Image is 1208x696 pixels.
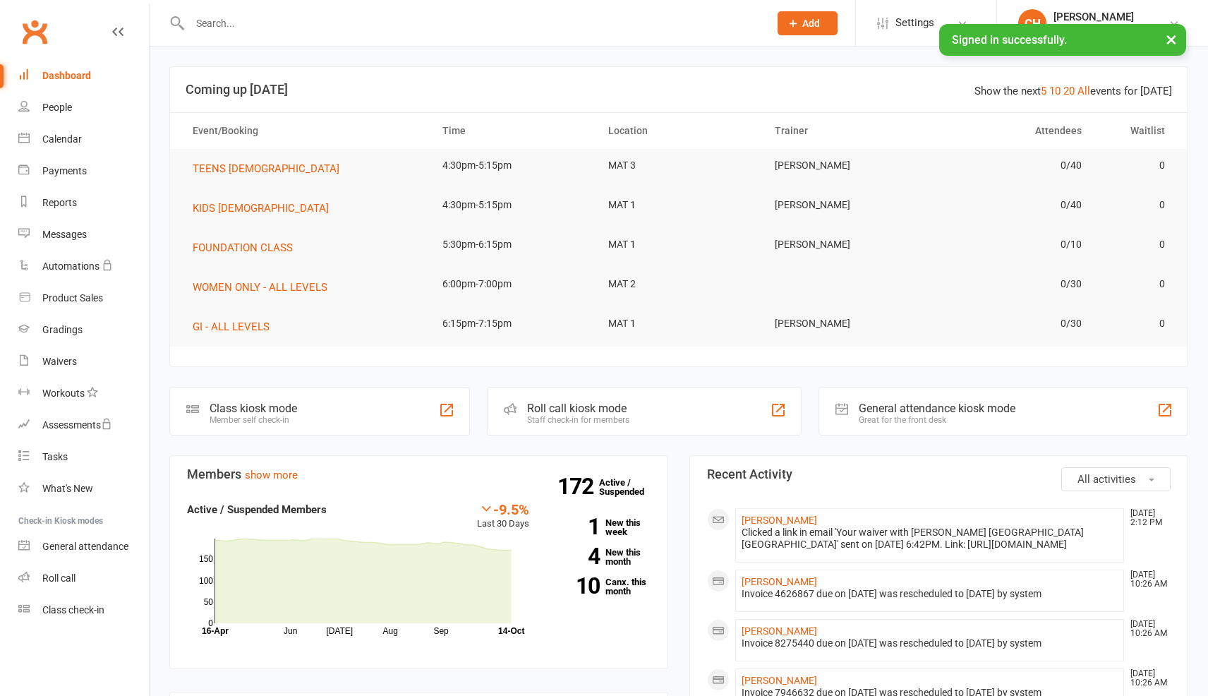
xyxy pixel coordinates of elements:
a: 20 [1063,85,1075,97]
h3: Coming up [DATE] [186,83,1172,97]
div: Invoice 4626867 due on [DATE] was rescheduled to [DATE] by system [742,588,1118,600]
div: Roll call kiosk mode [527,402,629,415]
td: [PERSON_NAME] [762,228,929,261]
span: Add [802,18,820,29]
div: Waivers [42,356,77,367]
td: MAT 2 [596,268,762,301]
div: Messages [42,229,87,240]
div: Member self check-in [210,415,297,425]
td: MAT 1 [596,307,762,340]
div: Wise Martial Arts Pty Ltd [1053,23,1161,36]
td: 4:30pm-5:15pm [430,149,596,182]
td: [PERSON_NAME] [762,188,929,222]
a: Class kiosk mode [18,594,149,626]
h3: Recent Activity [707,467,1171,481]
div: Calendar [42,133,82,145]
td: 0/10 [928,228,1094,261]
div: CH [1018,9,1046,37]
th: Trainer [762,113,929,149]
div: What's New [42,483,93,494]
a: Dashboard [18,60,149,92]
span: TEENS [DEMOGRAPHIC_DATA] [193,162,339,175]
time: [DATE] 10:26 AM [1123,620,1170,638]
span: All activities [1077,473,1136,486]
a: 172Active / Suspended [599,467,661,507]
div: Staff check-in for members [527,415,629,425]
div: Clicked a link in email 'Your waiver with [PERSON_NAME] [GEOGRAPHIC_DATA] [GEOGRAPHIC_DATA]' sent... [742,527,1118,551]
a: show more [245,469,298,481]
button: WOMEN ONLY - ALL LEVELS [193,279,337,296]
span: WOMEN ONLY - ALL LEVELS [193,281,327,294]
td: 0 [1094,307,1178,340]
div: Tasks [42,451,68,462]
time: [DATE] 10:26 AM [1123,669,1170,688]
span: Settings [895,7,934,39]
td: 0 [1094,149,1178,182]
div: -9.5% [477,501,529,517]
td: 0/30 [928,307,1094,340]
a: General attendance kiosk mode [18,531,149,563]
div: Payments [42,165,87,176]
time: [DATE] 2:12 PM [1123,509,1170,527]
div: Class check-in [42,604,104,616]
a: Assessments [18,409,149,441]
td: 0/30 [928,268,1094,301]
button: FOUNDATION CLASS [193,239,303,256]
th: Event/Booking [180,113,430,149]
a: 10 [1049,85,1061,97]
a: Roll call [18,563,149,594]
div: Reports [42,197,77,208]
div: Last 30 Days [477,501,529,532]
span: GI - ALL LEVELS [193,320,270,333]
a: 5 [1041,85,1046,97]
td: 0 [1094,268,1178,301]
a: [PERSON_NAME] [742,576,817,587]
input: Search... [186,13,759,33]
button: KIDS [DEMOGRAPHIC_DATA] [193,200,339,217]
a: [PERSON_NAME] [742,515,817,526]
td: MAT 1 [596,188,762,222]
div: Dashboard [42,70,91,81]
div: [PERSON_NAME] [1053,11,1161,23]
th: Location [596,113,762,149]
th: Waitlist [1094,113,1178,149]
a: Calendar [18,124,149,155]
a: 10Canx. this month [550,577,651,596]
button: TEENS [DEMOGRAPHIC_DATA] [193,160,349,177]
a: Gradings [18,314,149,346]
strong: 10 [550,575,600,596]
strong: 1 [550,516,600,537]
button: All activities [1061,467,1171,491]
th: Attendees [928,113,1094,149]
a: Tasks [18,441,149,473]
td: [PERSON_NAME] [762,307,929,340]
div: Roll call [42,572,75,584]
div: Great for the front desk [859,415,1015,425]
strong: Active / Suspended Members [187,503,327,516]
div: General attendance [42,541,128,552]
td: 4:30pm-5:15pm [430,188,596,222]
span: KIDS [DEMOGRAPHIC_DATA] [193,202,329,215]
td: MAT 1 [596,228,762,261]
a: Reports [18,187,149,219]
a: Clubworx [17,14,52,49]
div: Show the next events for [DATE] [974,83,1172,100]
div: Product Sales [42,292,103,304]
a: 4New this month [550,548,651,566]
a: Messages [18,219,149,251]
button: × [1159,24,1184,54]
button: Add [778,11,838,35]
div: People [42,102,72,113]
td: 5:30pm-6:15pm [430,228,596,261]
button: GI - ALL LEVELS [193,318,279,335]
span: Signed in successfully. [952,33,1067,47]
a: [PERSON_NAME] [742,625,817,637]
strong: 172 [557,476,599,497]
a: 1New this week [550,518,651,536]
div: Automations [42,260,99,272]
a: All [1077,85,1090,97]
div: Assessments [42,419,112,431]
td: 0 [1094,228,1178,261]
span: FOUNDATION CLASS [193,241,293,254]
a: [PERSON_NAME] [742,675,817,686]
